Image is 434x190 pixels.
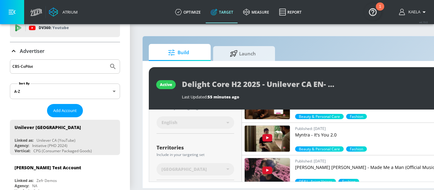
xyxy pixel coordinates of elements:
div: Vertical: [15,148,30,153]
div: Linked as: [15,178,33,183]
div: active [160,82,172,87]
div: DV360: Youtube [10,19,120,37]
div: Territories [157,145,234,150]
div: English [157,116,234,129]
div: Advertiser [10,42,120,60]
span: 55 minutes ago [208,94,239,100]
p: Youtube [52,24,69,31]
div: 90.6% [295,179,336,184]
div: [GEOGRAPHIC_DATA] [157,163,234,175]
img: AgrD0MW0x08 [245,93,290,119]
button: Add Account [47,104,83,117]
span: [GEOGRAPHIC_DATA] [161,166,207,172]
div: 99.2% [295,146,344,152]
img: FLYLW7IrvCo [245,126,290,152]
div: Unilever [GEOGRAPHIC_DATA]Linked as:Unilever CA (YouTube)Agency:Initiative (PHD 2024)Vertical:CPG... [10,120,120,155]
div: CPG (Consumer Packaged Goods) [33,148,92,153]
button: Kaela [399,8,428,16]
div: Include in your targeting set [157,153,234,157]
button: Open Resource Center, 1 new notification [364,3,381,20]
button: Submit Search [106,60,120,73]
span: Launch [219,46,266,61]
div: Agency: [15,183,29,188]
div: Agency: [15,143,29,148]
p: Advertiser [20,48,45,54]
p: DV360: [39,24,69,31]
a: measure [238,1,274,23]
div: 99.2% [346,114,367,119]
img: vz-_ZtUh8P4 [245,158,290,184]
div: Unilever CA (YouTube) [37,138,75,143]
span: v 4.19.0 [419,20,428,24]
span: Beauty & Personal Care [295,146,344,152]
div: Zefr Demos [37,178,57,183]
input: Search by name [12,63,106,71]
span: Build [155,45,202,60]
div: 99.2% [295,114,344,119]
a: optimize [170,1,206,23]
div: 90.6% [338,179,359,184]
span: login as: kaela.richards@zefr.com [406,10,420,14]
a: Report [274,1,307,23]
span: Beauty & Personal Care [295,114,344,119]
div: Linked as: [15,138,33,143]
div: 1 [379,6,381,15]
span: Add Account [53,107,77,114]
span: DE&I - Asian Voices [295,179,336,184]
span: Fashion [346,114,367,119]
div: A-Z [10,84,120,99]
span: Fashion [346,146,367,152]
div: Unilever [GEOGRAPHIC_DATA] [15,124,81,130]
a: Target [206,1,238,23]
span: English [161,119,177,126]
div: Include in your targeting set [157,106,234,110]
div: 99.2% [346,146,367,152]
div: Atrium [60,9,78,15]
span: Fashion [338,179,359,184]
div: [PERSON_NAME] Test Account [15,165,81,171]
div: NA [32,183,37,188]
label: Sort By [18,81,31,85]
div: Initiative (PHD 2024) [32,143,67,148]
a: Atrium [49,7,78,17]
